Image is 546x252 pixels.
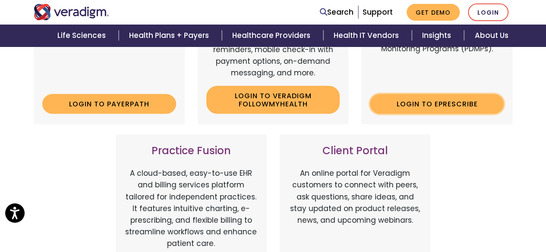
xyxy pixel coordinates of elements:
[288,168,422,249] p: An online portal for Veradigm customers to connect with peers, ask questions, share ideas, and st...
[124,145,258,157] h3: Practice Fusion
[119,25,222,47] a: Health Plans + Payers
[124,168,258,249] p: A cloud-based, easy-to-use EHR and billing services platform tailored for independent practices. ...
[464,25,518,47] a: About Us
[206,86,340,114] a: Login to Veradigm FollowMyHealth
[42,94,176,114] a: Login to Payerpath
[34,4,109,20] img: Veradigm logo
[370,94,504,114] a: Login to ePrescribe
[468,3,508,21] a: Login
[407,4,460,21] a: Get Demo
[47,25,119,47] a: Life Sciences
[320,6,353,18] a: Search
[363,7,393,17] a: Support
[323,25,412,47] a: Health IT Vendors
[222,25,323,47] a: Healthcare Providers
[412,25,464,47] a: Insights
[288,145,422,157] h3: Client Portal
[380,190,536,242] iframe: Drift Chat Widget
